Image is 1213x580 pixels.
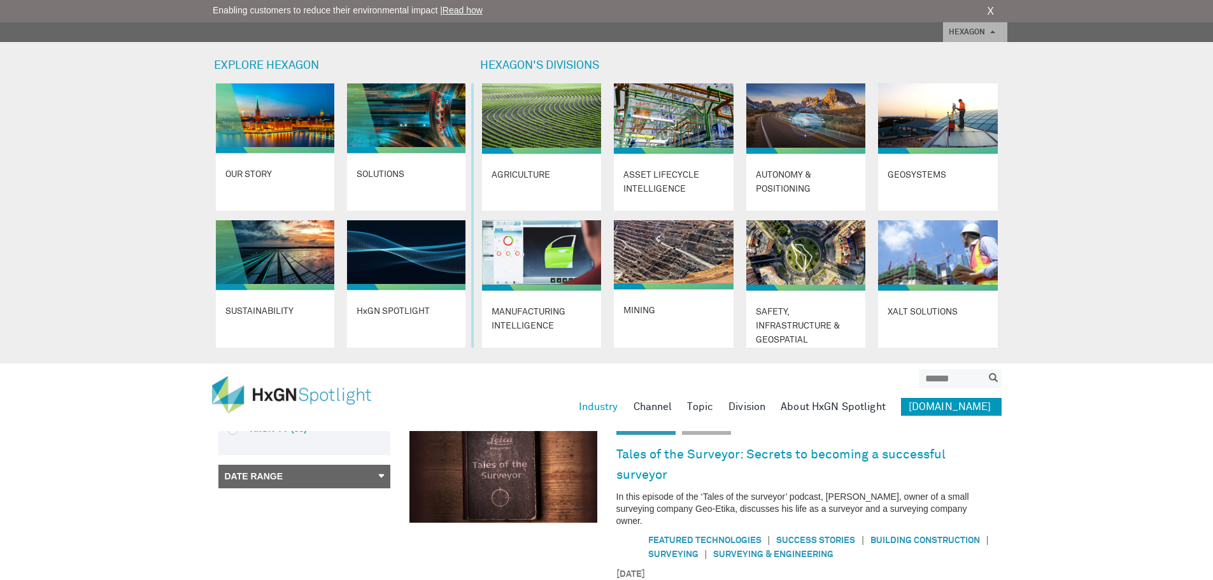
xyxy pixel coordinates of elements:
[482,83,602,211] a: Hexagon Agriculture
[616,491,995,527] p: In this episode of the ‘Tales of the surveyor’ podcast, [PERSON_NAME], owner of a small surveying...
[347,83,465,211] a: Learn More
[713,550,833,559] a: Surveying & Engineering
[443,5,483,15] a: Read how
[216,220,334,348] a: Learn More
[616,444,995,486] a: Tales of the Surveyor: Secrets to becoming a successful surveyor
[218,465,390,488] a: Date Range
[943,22,1007,42] a: HEXAGON
[214,61,467,71] h2: EXPLORE HEXAGON
[648,550,699,559] a: Surveying
[409,417,597,523] img: Tales of the Surveyor: Secrets to becoming a successful surveyor
[980,534,995,547] span: |
[762,534,777,547] span: |
[213,4,483,17] span: Enabling customers to reduce their environmental impact |
[648,536,762,545] a: Featured Technologies
[870,536,980,545] a: Building Construction
[901,398,1002,416] a: [DOMAIN_NAME]
[634,398,672,416] a: Channel
[687,398,713,416] a: Topic
[347,220,465,348] a: Learn More
[776,536,855,545] a: Success Stories
[699,548,714,561] span: |
[855,534,870,547] span: |
[878,83,998,211] a: Hexagon Geosystems
[579,398,618,416] a: Industry
[781,398,886,416] a: About HxGN Spotlight
[480,61,1000,71] h2: HEXAGON'S DIVISIONS
[212,376,390,413] img: HxGN Spotlight
[987,4,994,19] a: X
[728,398,765,416] a: Division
